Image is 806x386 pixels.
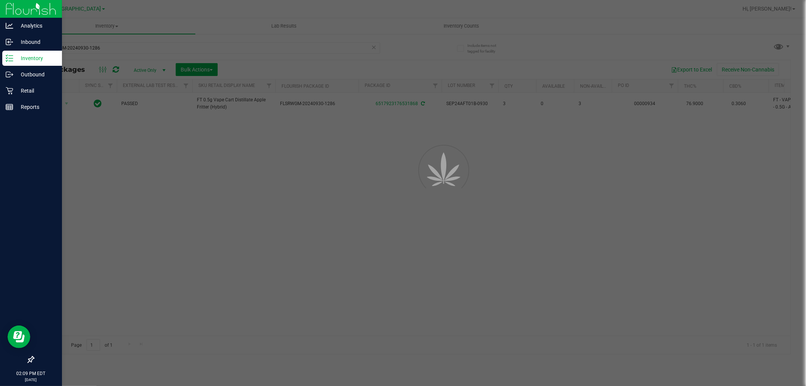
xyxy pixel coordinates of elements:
iframe: Resource center [8,326,30,348]
p: [DATE] [3,377,59,383]
inline-svg: Analytics [6,22,13,29]
inline-svg: Retail [6,87,13,95]
p: 02:09 PM EDT [3,370,59,377]
p: Retail [13,86,59,95]
p: Reports [13,102,59,112]
inline-svg: Inventory [6,54,13,62]
p: Analytics [13,21,59,30]
p: Outbound [13,70,59,79]
p: Inbound [13,37,59,47]
inline-svg: Outbound [6,71,13,78]
p: Inventory [13,54,59,63]
inline-svg: Reports [6,103,13,111]
inline-svg: Inbound [6,38,13,46]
